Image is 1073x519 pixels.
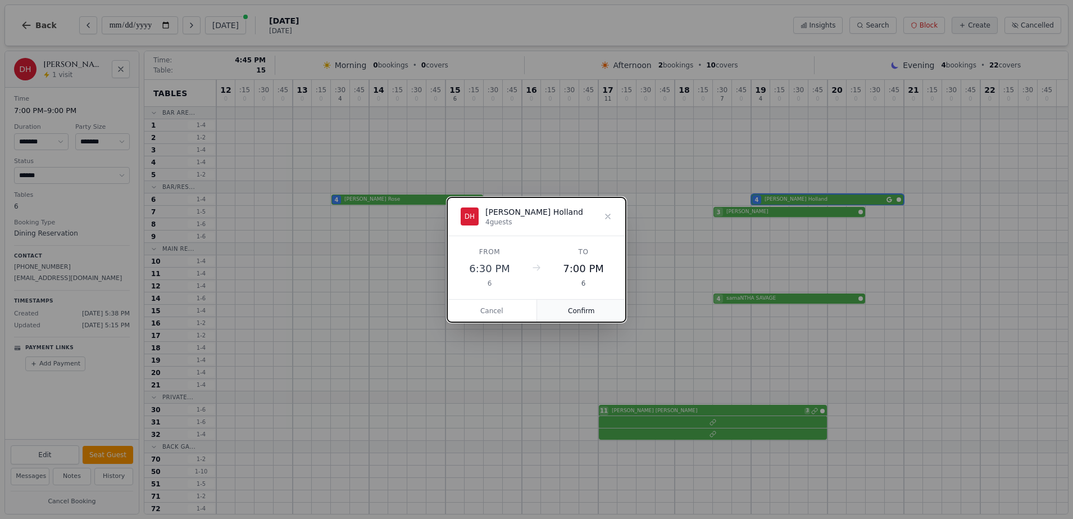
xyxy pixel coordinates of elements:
div: 7:00 PM [554,261,612,277]
button: Cancel [447,300,537,322]
div: From [461,247,519,256]
div: 6 [461,279,519,288]
div: 4 guests [485,218,583,227]
div: 6 [554,279,612,288]
div: 6:30 PM [461,261,519,277]
div: To [554,247,612,256]
div: DH [461,207,479,225]
div: [PERSON_NAME] Holland [485,206,583,218]
button: Confirm [537,300,626,322]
